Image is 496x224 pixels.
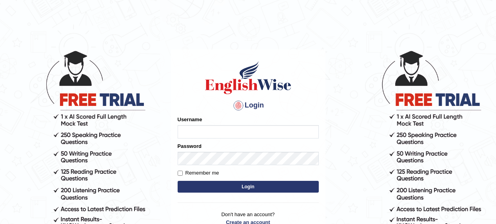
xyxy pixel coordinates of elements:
[178,99,319,112] h4: Login
[178,181,319,193] button: Login
[178,142,202,150] label: Password
[203,60,293,95] img: Logo of English Wise sign in for intelligent practice with AI
[178,169,219,177] label: Remember me
[178,116,202,123] label: Username
[178,171,183,176] input: Remember me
